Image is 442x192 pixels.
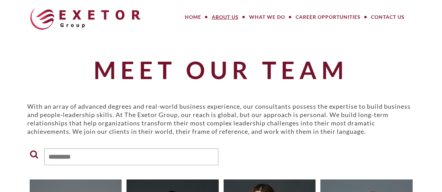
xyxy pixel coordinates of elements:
a: About Us [206,10,244,24]
img: The Exetor Group [30,8,140,30]
a: What We Do [244,10,290,24]
a: Contact Us [366,10,410,24]
a: Home [180,10,206,24]
h1: Meet Our Team [27,57,415,83]
a: Career Opportunities [290,10,366,24]
p: With an array of advanced degrees and real-world business experience, our consultants possess the... [27,102,415,136]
